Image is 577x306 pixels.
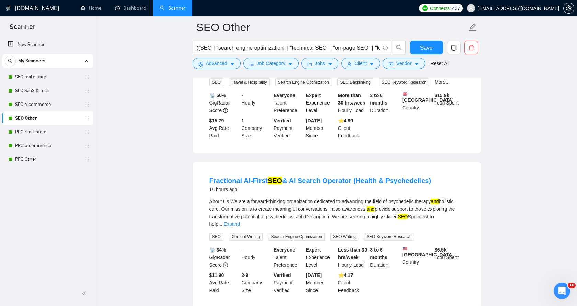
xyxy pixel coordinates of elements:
div: Hourly [240,246,272,269]
span: double-left [82,290,89,297]
div: Experience Level [304,91,337,114]
span: Jobs [315,60,325,67]
span: user [347,62,352,67]
span: ... [218,221,222,227]
li: New Scanner [2,38,93,51]
span: 10 [568,283,576,288]
span: folder [307,62,312,67]
a: New Scanner [8,38,88,51]
b: [GEOGRAPHIC_DATA] [402,246,454,257]
span: Content Writing [229,233,263,241]
b: Verified [274,118,291,123]
b: $15.79 [209,118,224,123]
b: $11.90 [209,272,224,278]
b: Verified [274,272,291,278]
b: Expert [306,247,321,253]
b: Expert [306,93,321,98]
div: Company Size [240,117,272,139]
span: holder [84,102,90,107]
span: info-circle [223,108,228,113]
div: Avg Rate Paid [208,117,240,139]
input: Scanner name... [196,19,467,36]
span: Travel & Hospitality [229,78,270,86]
span: info-circle [383,46,388,50]
a: SEO real estate [15,70,80,84]
input: Search Freelance Jobs... [197,44,380,52]
a: setting [563,5,574,11]
span: My Scanners [18,54,45,68]
b: $ 6.5k [435,247,447,253]
img: logo [6,3,11,14]
div: GigRadar Score [208,91,240,114]
b: 3 to 6 months [370,93,388,106]
div: GigRadar Score [208,246,240,269]
button: search [392,41,406,54]
span: SEO Backlinking [337,78,373,86]
div: Company Size [240,271,272,294]
a: Fractional AI-FirstSEO& AI Search Operator (Health & Psychedelics) [209,177,431,184]
b: Everyone [274,93,295,98]
span: Advanced [206,60,227,67]
button: barsJob Categorycaret-down [243,58,299,69]
div: Client Feedback [337,271,369,294]
a: PPC e-commerce [15,139,80,152]
b: 📡 50% [209,93,226,98]
mark: and [367,206,374,212]
span: 467 [452,4,460,12]
b: ⭐️ 4.17 [338,272,353,278]
a: SEO Other [15,111,80,125]
b: Less than 30 hrs/week [338,247,367,260]
div: Experience Level [304,246,337,269]
div: Member Since [304,271,337,294]
div: About Us We are a forward-thinking organization dedicated to advancing the field of psychedelic t... [209,198,464,228]
span: Job Category [257,60,285,67]
span: Save [420,44,432,52]
span: SEO Writing [330,233,358,241]
span: edit [468,23,477,32]
a: searchScanner [160,5,185,11]
div: Duration [369,91,401,114]
button: userClientcaret-down [341,58,380,69]
div: Payment Verified [272,271,304,294]
div: Hourly Load [337,91,369,114]
span: Vendor [396,60,411,67]
b: 3 to 6 months [370,247,388,260]
div: Talent Preference [272,91,304,114]
b: [DATE] [306,118,322,123]
span: SEO Keyword Research [379,78,429,86]
span: bars [249,62,254,67]
mark: SEO [398,214,408,219]
img: 🇺🇸 [403,246,407,251]
b: $ 15.9k [435,93,449,98]
span: holder [84,88,90,94]
div: Hourly Load [337,246,369,269]
button: folderJobscaret-down [301,58,338,69]
span: holder [84,115,90,121]
span: caret-down [288,62,293,67]
b: ⭐️ 4.99 [338,118,353,123]
a: PPC Other [15,152,80,166]
span: SEO [209,78,223,86]
b: [DATE] [306,272,322,278]
span: SEO [209,233,223,241]
div: Total Spent [433,91,465,114]
b: 1 [241,118,244,123]
img: upwork-logo.png [422,5,428,11]
span: Search Engine Optimization [275,78,332,86]
span: holder [84,143,90,148]
button: settingAdvancedcaret-down [193,58,241,69]
div: Total Spent [433,246,465,269]
div: Duration [369,246,401,269]
button: setting [563,3,574,14]
span: delete [465,45,478,51]
a: homeHome [81,5,101,11]
div: Talent Preference [272,246,304,269]
span: Connects: [430,4,451,12]
span: Search Engine Optimization [268,233,325,241]
span: search [5,59,15,63]
span: copy [447,45,460,51]
span: holder [84,157,90,162]
div: 18 hours ago [209,185,431,194]
a: PPC real estate [15,125,80,139]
